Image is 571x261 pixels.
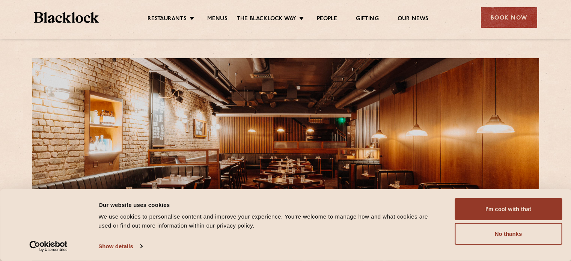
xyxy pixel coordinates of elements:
[455,223,562,245] button: No thanks
[148,15,187,24] a: Restaurants
[207,15,227,24] a: Menus
[16,241,81,252] a: Usercentrics Cookiebot - opens in a new window
[98,200,438,209] div: Our website uses cookies
[98,241,142,252] a: Show details
[317,15,337,24] a: People
[481,7,537,28] div: Book Now
[356,15,378,24] a: Gifting
[34,12,99,23] img: BL_Textured_Logo-footer-cropped.svg
[98,212,438,230] div: We use cookies to personalise content and improve your experience. You're welcome to manage how a...
[398,15,429,24] a: Our News
[237,15,296,24] a: The Blacklock Way
[455,198,562,220] button: I'm cool with that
